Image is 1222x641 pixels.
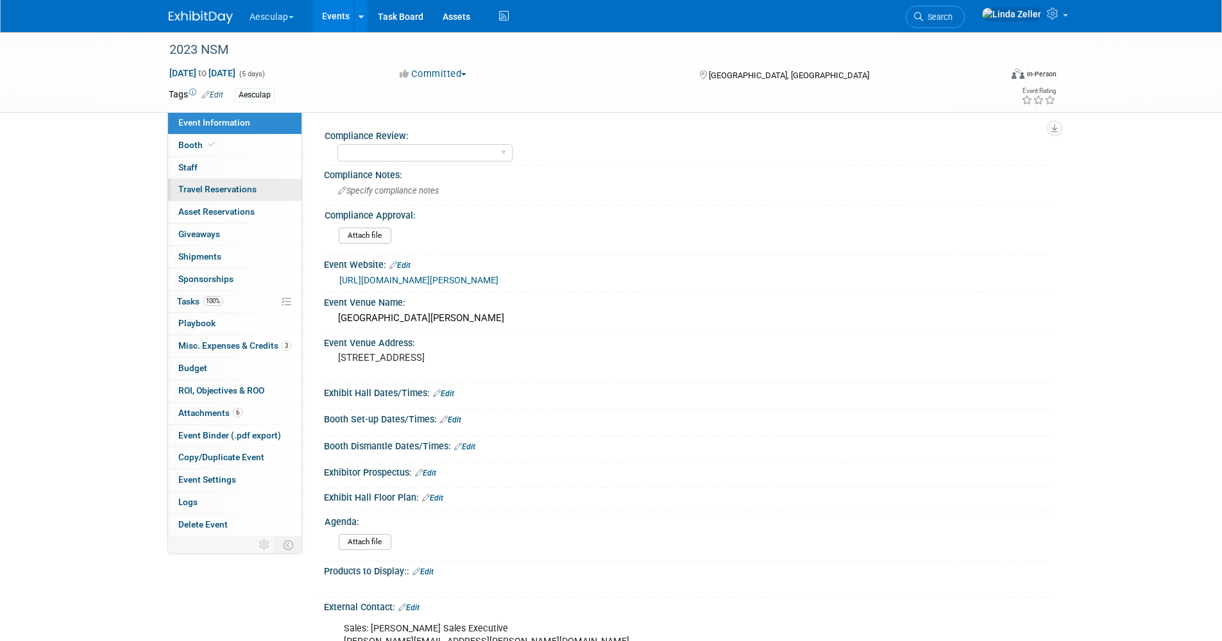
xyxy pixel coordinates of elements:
[168,224,301,246] a: Giveaways
[906,6,965,28] a: Search
[324,333,1054,349] div: Event Venue Address:
[178,206,255,217] span: Asset Reservations
[324,383,1054,400] div: Exhibit Hall Dates/Times:
[178,318,216,328] span: Playbook
[981,7,1042,21] img: Linda Zeller
[1012,69,1024,79] img: Format-Inperson.png
[178,497,198,507] span: Logs
[178,162,198,172] span: Staff
[178,340,291,351] span: Misc. Expenses & Credits
[178,274,233,284] span: Sponsorships
[324,463,1054,479] div: Exhibitor Prospectus:
[168,425,301,447] a: Event Binder (.pdf export)
[168,514,301,536] a: Delete Event
[1021,88,1056,94] div: Event Rating
[168,179,301,201] a: Travel Reservations
[178,117,250,128] span: Event Information
[168,380,301,402] a: ROI, Objectives & ROO
[168,469,301,491] a: Event Settings
[168,246,301,268] a: Shipments
[178,408,242,418] span: Attachments
[324,255,1054,272] div: Event Website:
[389,261,411,270] a: Edit
[165,38,981,62] div: 2023 NSM
[168,269,301,290] a: Sponsorships
[178,519,228,529] span: Delete Event
[422,494,443,503] a: Edit
[168,358,301,379] a: Budget
[324,437,1054,453] div: Booth Dismantle Dates/Times:
[324,165,1054,181] div: Compliance Notes:
[168,335,301,357] a: Misc. Expenses & Credits3
[275,537,301,553] td: Toggle Event Tabs
[440,415,461,424] a: Edit
[395,67,471,81] button: Committed
[178,184,257,194] span: Travel Reservations
[168,112,301,134] a: Event Information
[398,603,420,612] a: Edit
[282,341,291,351] span: 3
[338,186,439,196] span: Specify compliance notes
[238,70,265,78] span: (5 days)
[169,88,223,103] td: Tags
[168,492,301,513] a: Logs
[178,251,221,262] span: Shipments
[325,126,1048,142] div: Compliance Review:
[415,469,436,478] a: Edit
[208,141,215,148] i: Booth reservation complete
[324,293,1054,309] div: Event Venue Name:
[203,296,223,306] span: 100%
[334,308,1044,328] div: [GEOGRAPHIC_DATA][PERSON_NAME]
[168,403,301,424] a: Attachments6
[178,140,217,150] span: Booth
[324,488,1054,504] div: Exhibit Hall Floor Plan:
[324,597,1054,614] div: External Contact:
[233,408,242,417] span: 6
[168,447,301,469] a: Copy/Duplicate Event
[454,442,475,451] a: Edit
[412,567,434,576] a: Edit
[235,88,275,102] div: Aesculap
[325,512,1048,528] div: Agenda:
[169,67,236,79] span: [DATE] [DATE]
[168,157,301,179] a: Staff
[1026,69,1057,79] div: In-Person
[178,452,264,462] span: Copy/Duplicate Event
[177,296,223,306] span: Tasks
[178,229,220,239] span: Giveaways
[338,352,614,363] pre: [STREET_ADDRESS]
[339,275,498,285] a: [URL][DOMAIN_NAME][PERSON_NAME]
[178,430,281,440] span: Event Binder (.pdf export)
[169,11,233,24] img: ExhibitDay
[178,385,264,395] span: ROI, Objectives & ROO
[324,562,1054,578] div: Products to Display::
[168,201,301,223] a: Asset Reservations
[925,67,1057,86] div: Event Format
[325,206,1048,222] div: Compliance Approval:
[202,90,223,99] a: Edit
[178,363,207,373] span: Budget
[168,313,301,335] a: Playbook
[709,71,869,80] span: [GEOGRAPHIC_DATA], [GEOGRAPHIC_DATA]
[168,135,301,156] a: Booth
[168,291,301,313] a: Tasks100%
[923,12,953,22] span: Search
[433,389,454,398] a: Edit
[196,68,208,78] span: to
[324,410,1054,426] div: Booth Set-up Dates/Times:
[178,474,236,485] span: Event Settings
[253,537,276,553] td: Personalize Event Tab Strip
